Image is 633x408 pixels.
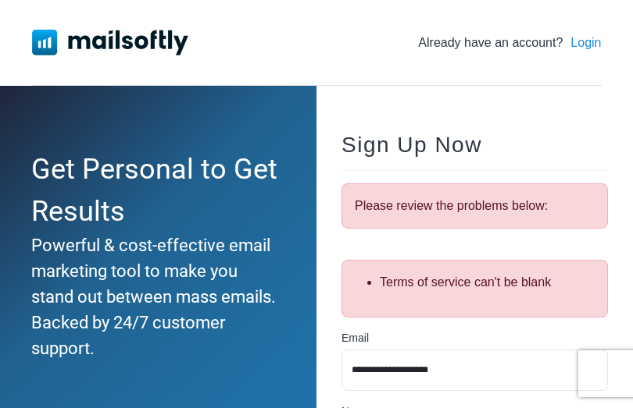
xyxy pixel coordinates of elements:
div: Get Personal to Get Results [31,148,278,232]
label: Email [342,330,369,346]
span: Sign Up Now [342,133,482,157]
div: Please review the problems below: [342,183,608,229]
div: Powerful & cost-effective email marketing tool to make you stand out between mass emails. Backed ... [31,232,278,361]
img: Mailsoftly [32,30,188,55]
li: Terms of service can't be blank [380,273,595,292]
div: Already have an account? [418,34,601,52]
a: Login [570,34,601,52]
